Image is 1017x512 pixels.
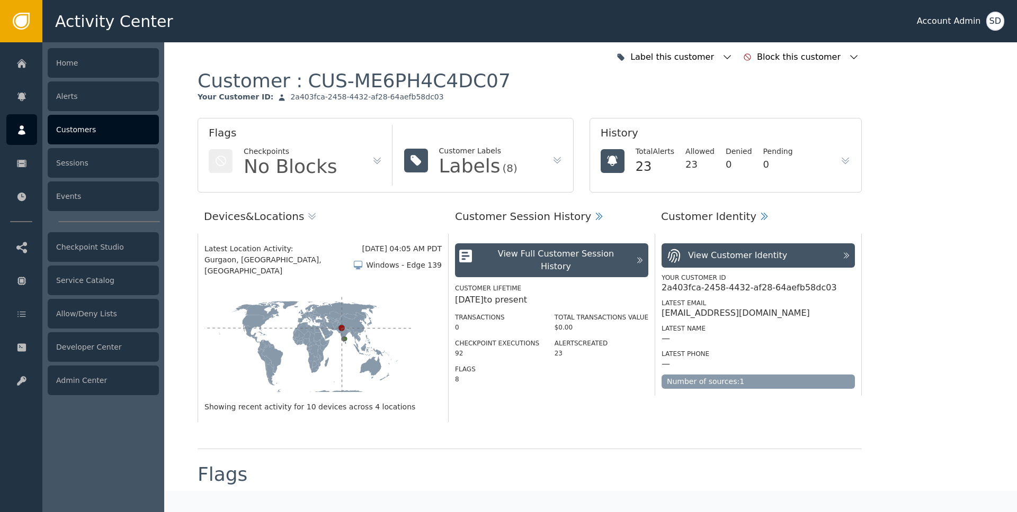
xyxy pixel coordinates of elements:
div: Admin Center [48,365,159,395]
button: SD [986,12,1004,31]
div: Latest Email [662,298,855,308]
div: 92 [455,349,539,358]
button: View Customer Identity [662,243,855,268]
a: Alerts [6,81,159,112]
div: 23 [555,349,648,358]
a: Service Catalog [6,265,159,296]
div: Alerts [48,81,159,111]
div: Your Customer ID [662,273,855,282]
div: Denied [726,146,752,157]
div: Windows - Edge 139 [366,260,442,271]
div: Allow/Deny Lists [48,299,159,328]
div: Customer Session History [455,208,591,224]
div: Flags [198,465,247,484]
div: Your Customer ID : [198,93,273,102]
div: — [662,333,670,344]
div: History [601,125,851,146]
label: Transactions [455,314,505,321]
div: Checkpoint Studio [48,232,159,262]
a: Home [6,48,159,78]
div: Service Catalog [48,266,159,295]
div: Allowed [685,146,715,157]
div: Flags [209,125,382,146]
a: Events [6,181,159,212]
div: 2a403fca-2458-4432-af28-64aefb58dc03 [662,282,837,293]
div: 0 [455,323,539,332]
div: Checkpoints [244,146,337,157]
div: No Blocks [244,157,337,176]
div: Customer : [198,69,511,93]
div: Account Admin [917,15,981,28]
span: Activity Center [55,10,173,33]
div: Customers [48,115,159,144]
div: [DATE] to present [455,294,648,306]
div: Showing recent activity for 10 devices across 4 locations [204,401,442,413]
div: Developer Center [48,332,159,362]
div: 8 [455,374,539,384]
div: (8) [502,163,517,173]
div: Total Alerts [636,146,674,157]
div: Latest Name [662,324,855,333]
button: View Full Customer Session History [455,243,648,277]
div: View Customer Identity [688,249,787,262]
div: Customer Labels [439,145,518,157]
div: Pending [763,146,793,157]
div: Label this customer [630,51,717,63]
div: Sessions [48,148,159,178]
div: $0.00 [555,323,648,332]
div: 0 [763,157,793,171]
div: 23 [636,157,674,176]
a: Sessions [6,148,159,178]
div: Latest Location Activity: [204,243,362,254]
div: Labels [439,157,501,176]
label: Customer Lifetime [455,285,521,292]
div: Block this customer [757,51,843,63]
a: Checkpoint Studio [6,232,159,262]
label: Flags [455,365,476,373]
span: Gurgaon, [GEOGRAPHIC_DATA], [GEOGRAPHIC_DATA] [204,254,353,277]
div: Customer Identity [661,208,756,224]
div: 2a403fca-2458-4432-af28-64aefb58dc03 [290,93,443,102]
label: Checkpoint Executions [455,340,539,347]
div: 23 [685,157,715,171]
a: Developer Center [6,332,159,362]
div: 0 [726,157,752,171]
div: Number of sources: 1 [662,374,855,389]
a: Allow/Deny Lists [6,298,159,329]
div: [EMAIL_ADDRESS][DOMAIN_NAME] [662,308,810,318]
div: Devices & Locations [204,208,304,224]
button: Block this customer [741,45,862,69]
div: Events [48,181,159,211]
div: Home [48,48,159,78]
div: [DATE] 04:05 AM PDT [362,243,442,254]
button: Label this customer [614,45,735,69]
label: Alerts Created [555,340,608,347]
label: Total Transactions Value [555,314,648,321]
a: Customers [6,114,159,145]
div: — [662,359,670,369]
div: View Full Customer Session History [481,248,630,273]
div: Latest Phone [662,349,855,359]
a: Admin Center [6,365,159,396]
div: CUS-ME6PH4C4DC07 [308,69,510,93]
